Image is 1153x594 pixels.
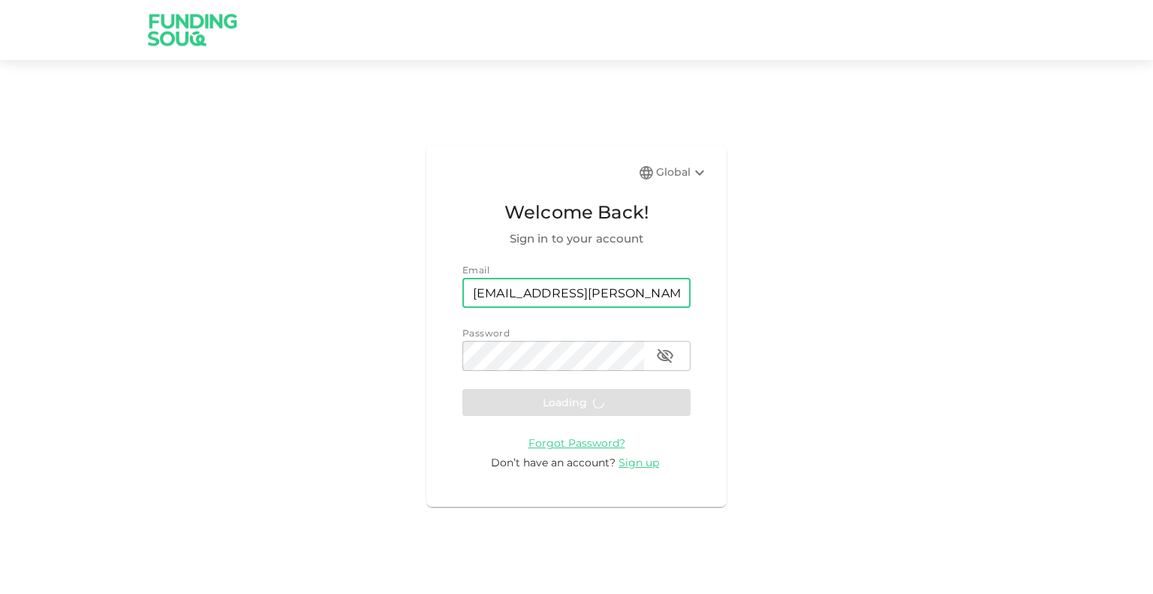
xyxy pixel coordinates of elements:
span: Password [462,327,510,339]
input: email [462,278,691,308]
div: Global [656,164,709,182]
span: Don’t have an account? [491,456,616,469]
span: Email [462,264,489,276]
span: Sign in to your account [462,230,691,248]
span: Sign up [619,456,659,469]
input: password [462,341,644,371]
a: Forgot Password? [528,436,625,450]
span: Forgot Password? [528,436,625,450]
span: Welcome Back! [462,198,691,227]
